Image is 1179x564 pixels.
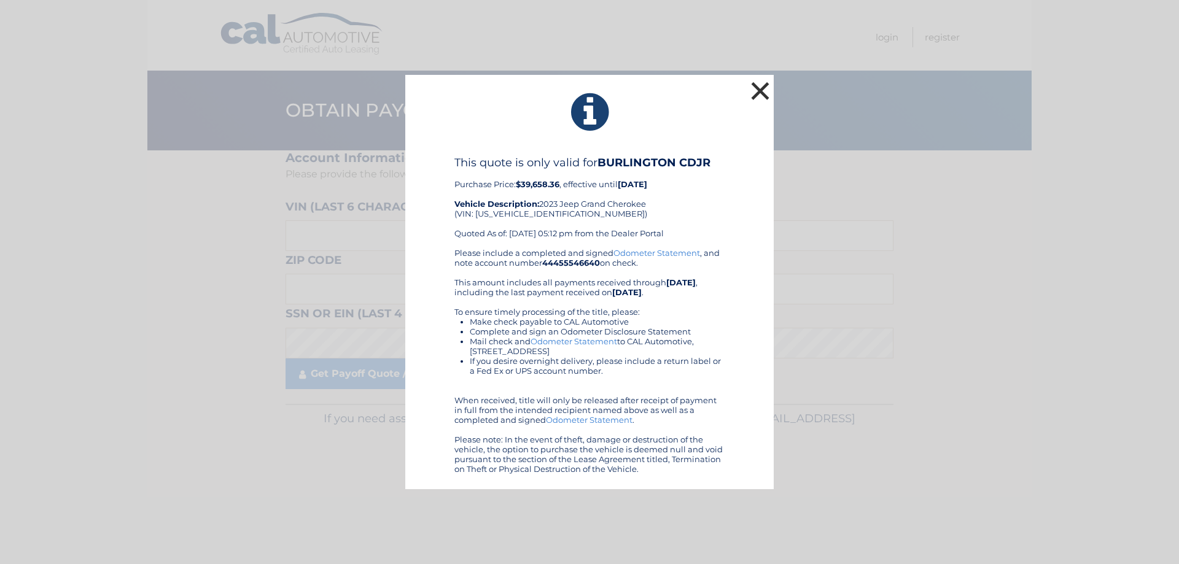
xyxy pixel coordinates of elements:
[618,179,647,189] b: [DATE]
[613,248,700,258] a: Odometer Statement
[454,156,725,169] h4: This quote is only valid for
[470,326,725,336] li: Complete and sign an Odometer Disclosure Statement
[612,287,642,297] b: [DATE]
[470,356,725,376] li: If you desire overnight delivery, please include a return label or a Fed Ex or UPS account number.
[597,156,710,169] b: BURLINGTON CDJR
[542,258,600,268] b: 44455546640
[531,336,617,346] a: Odometer Statement
[470,336,725,356] li: Mail check and to CAL Automotive, [STREET_ADDRESS]
[516,179,559,189] b: $39,658.36
[454,248,725,474] div: Please include a completed and signed , and note account number on check. This amount includes al...
[546,415,632,425] a: Odometer Statement
[454,156,725,248] div: Purchase Price: , effective until 2023 Jeep Grand Cherokee (VIN: [US_VEHICLE_IDENTIFICATION_NUMBE...
[748,79,772,103] button: ×
[454,199,539,209] strong: Vehicle Description:
[666,277,696,287] b: [DATE]
[470,317,725,326] li: Make check payable to CAL Automotive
